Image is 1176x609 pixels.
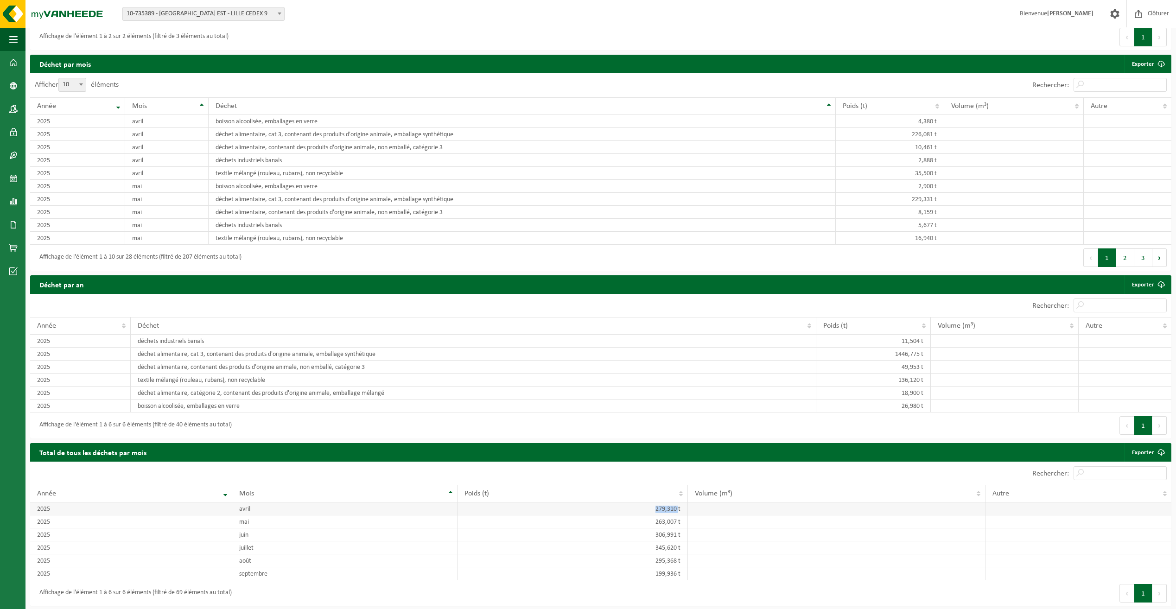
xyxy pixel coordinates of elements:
[1125,55,1170,73] a: Exporter
[131,361,816,374] td: déchet alimentaire, contenant des produits d'origine animale, non emballé, catégorie 3
[836,128,944,141] td: 226,081 t
[59,78,86,91] span: 10
[30,115,125,128] td: 2025
[816,361,931,374] td: 49,953 t
[836,232,944,245] td: 16,940 t
[232,528,458,541] td: juin
[35,249,242,266] div: Affichage de l'élément 1 à 10 sur 28 éléments (filtré de 207 éléments au total)
[30,400,131,412] td: 2025
[232,515,458,528] td: mai
[816,335,931,348] td: 11,504 t
[1134,28,1152,46] button: 1
[209,193,836,206] td: déchet alimentaire, cat 3, contenant des produits d'origine animale, emballage synthétique
[125,219,209,232] td: mai
[30,374,131,387] td: 2025
[1125,443,1170,462] a: Exporter
[836,141,944,154] td: 10,461 t
[30,515,232,528] td: 2025
[30,361,131,374] td: 2025
[1116,248,1134,267] button: 2
[816,400,931,412] td: 26,980 t
[132,102,147,110] span: Mois
[1086,322,1102,330] span: Autre
[30,387,131,400] td: 2025
[131,387,816,400] td: déchet alimentaire, catégorie 2, contenant des produits d'origine animale, emballage mélangé
[131,335,816,348] td: déchets industriels banals
[836,180,944,193] td: 2,900 t
[30,193,125,206] td: 2025
[695,490,732,497] span: Volume (m³)
[131,374,816,387] td: textile mélangé (rouleau, rubans), non recyclable
[216,102,237,110] span: Déchet
[35,29,229,45] div: Affichage de l'élément 1 à 2 sur 2 éléments (filtré de 3 éléments au total)
[209,206,836,219] td: déchet alimentaire, contenant des produits d'origine animale, non emballé, catégorie 3
[30,219,125,232] td: 2025
[209,180,836,193] td: boisson alcoolisée, emballages en verre
[823,322,848,330] span: Poids (t)
[30,141,125,154] td: 2025
[131,400,816,412] td: boisson alcoolisée, emballages en verre
[464,490,489,497] span: Poids (t)
[30,567,232,580] td: 2025
[35,81,119,89] label: Afficher éléments
[30,502,232,515] td: 2025
[125,167,209,180] td: avril
[232,554,458,567] td: août
[125,232,209,245] td: mai
[122,7,285,21] span: 10-735389 - SUEZ RV NORD EST - LILLE CEDEX 9
[30,154,125,167] td: 2025
[992,490,1009,497] span: Autre
[836,219,944,232] td: 5,677 t
[125,115,209,128] td: avril
[30,541,232,554] td: 2025
[1032,302,1069,310] label: Rechercher:
[1134,416,1152,435] button: 1
[458,528,687,541] td: 306,991 t
[209,232,836,245] td: textile mélangé (rouleau, rubans), non recyclable
[123,7,284,20] span: 10-735389 - SUEZ RV NORD EST - LILLE CEDEX 9
[1119,28,1134,46] button: Previous
[30,554,232,567] td: 2025
[1134,584,1152,603] button: 1
[30,167,125,180] td: 2025
[232,502,458,515] td: avril
[1119,584,1134,603] button: Previous
[30,528,232,541] td: 2025
[30,180,125,193] td: 2025
[458,515,687,528] td: 263,007 t
[816,348,931,361] td: 1446,775 t
[30,128,125,141] td: 2025
[458,541,687,554] td: 345,620 t
[1134,248,1152,267] button: 3
[125,128,209,141] td: avril
[1152,28,1167,46] button: Next
[1098,248,1116,267] button: 1
[836,167,944,180] td: 35,500 t
[836,115,944,128] td: 4,380 t
[131,348,816,361] td: déchet alimentaire, cat 3, contenant des produits d'origine animale, emballage synthétique
[125,141,209,154] td: avril
[58,78,86,92] span: 10
[1125,275,1170,294] a: Exporter
[125,193,209,206] td: mai
[836,206,944,219] td: 8,159 t
[232,541,458,554] td: juillet
[125,180,209,193] td: mai
[458,567,687,580] td: 199,936 t
[951,102,989,110] span: Volume (m³)
[30,55,100,73] h2: Déchet par mois
[209,219,836,232] td: déchets industriels banals
[209,128,836,141] td: déchet alimentaire, cat 3, contenant des produits d'origine animale, emballage synthétique
[209,154,836,167] td: déchets industriels banals
[1032,470,1069,477] label: Rechercher:
[30,348,131,361] td: 2025
[239,490,254,497] span: Mois
[37,322,56,330] span: Année
[125,154,209,167] td: avril
[1152,416,1167,435] button: Next
[816,387,931,400] td: 18,900 t
[30,206,125,219] td: 2025
[35,417,232,434] div: Affichage de l'élément 1 à 6 sur 6 éléments (filtré de 40 éléments au total)
[209,167,836,180] td: textile mélangé (rouleau, rubans), non recyclable
[30,443,156,461] h2: Total de tous les déchets par mois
